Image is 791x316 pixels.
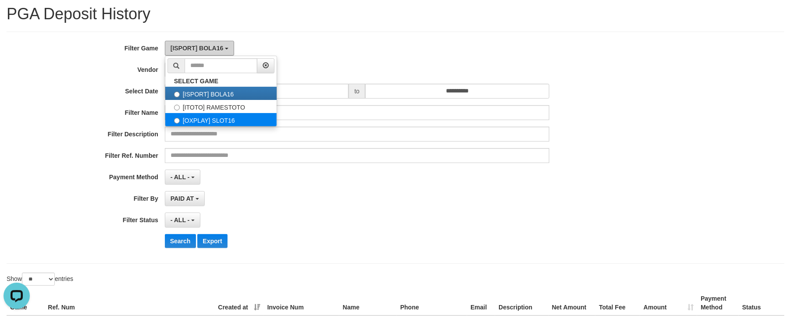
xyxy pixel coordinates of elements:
[165,113,277,126] label: [OXPLAY] SLOT16
[165,41,234,56] button: [ISPORT] BOLA16
[495,291,548,316] th: Description
[174,105,180,110] input: [ITOTO] RAMESTOTO
[7,273,73,286] label: Show entries
[595,291,640,316] th: Total Fee
[171,45,224,52] span: [ISPORT] BOLA16
[214,291,264,316] th: Created at: activate to sort column ascending
[549,291,596,316] th: Net Amount
[165,87,277,100] label: [ISPORT] BOLA16
[739,291,784,316] th: Status
[397,291,467,316] th: Phone
[165,213,200,227] button: - ALL -
[165,75,277,87] a: SELECT GAME
[165,191,205,206] button: PAID AT
[174,78,218,85] b: SELECT GAME
[174,92,180,97] input: [ISPORT] BOLA16
[165,170,200,185] button: - ALL -
[4,4,30,30] button: Open LiveChat chat widget
[339,291,397,316] th: Name
[349,84,365,99] span: to
[171,174,190,181] span: - ALL -
[640,291,697,316] th: Amount: activate to sort column ascending
[22,273,55,286] select: Showentries
[697,291,739,316] th: Payment Method
[174,118,180,124] input: [OXPLAY] SLOT16
[264,291,339,316] th: Invoice Num
[467,291,495,316] th: Email
[7,5,784,23] h1: PGA Deposit History
[171,217,190,224] span: - ALL -
[171,195,194,202] span: PAID AT
[197,234,227,248] button: Export
[44,291,214,316] th: Ref. Num
[165,100,277,113] label: [ITOTO] RAMESTOTO
[165,234,196,248] button: Search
